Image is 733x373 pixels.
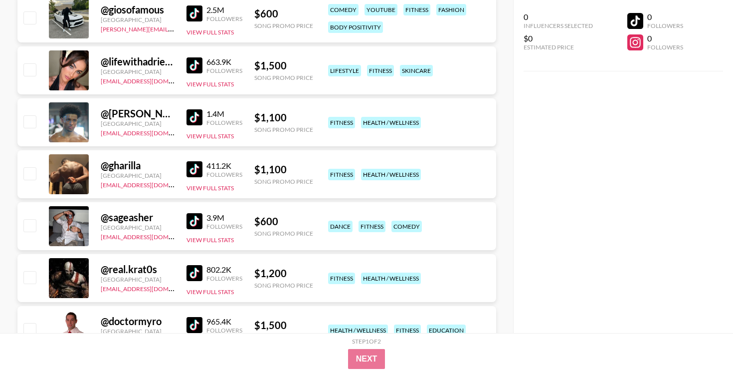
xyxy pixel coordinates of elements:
a: [PERSON_NAME][EMAIL_ADDRESS][DOMAIN_NAME] [101,23,248,33]
div: Followers [206,223,242,230]
div: health / wellness [328,325,388,336]
div: [GEOGRAPHIC_DATA] [101,276,175,283]
div: youtube [365,4,397,15]
div: 2.5M [206,5,242,15]
button: View Full Stats [186,184,234,192]
div: 0 [647,12,683,22]
img: TikTok [186,109,202,125]
div: Song Promo Price [254,230,313,237]
button: Next [348,349,385,369]
div: Song Promo Price [254,74,313,81]
div: fitness [359,221,385,232]
div: Followers [206,327,242,334]
div: Followers [206,119,242,126]
div: body positivity [328,21,383,33]
iframe: Drift Widget Chat Controller [683,323,721,361]
div: lifestyle [328,65,361,76]
div: $ 600 [254,7,313,20]
div: Song Promo Price [254,22,313,29]
img: TikTok [186,5,202,21]
div: fashion [436,4,466,15]
img: TikTok [186,57,202,73]
div: education [427,325,466,336]
div: [GEOGRAPHIC_DATA] [101,224,175,231]
div: skincare [400,65,433,76]
div: fitness [328,273,355,284]
div: $ 1,100 [254,163,313,176]
a: [EMAIL_ADDRESS][DOMAIN_NAME] [101,283,201,293]
div: fitness [328,117,355,128]
div: comedy [391,221,422,232]
button: View Full Stats [186,132,234,140]
div: Followers [647,22,683,29]
div: dance [328,221,353,232]
div: fitness [403,4,430,15]
a: [EMAIL_ADDRESS][DOMAIN_NAME] [101,127,201,137]
div: fitness [367,65,394,76]
div: Followers [647,43,683,51]
button: View Full Stats [186,80,234,88]
div: @ lifewithadrienne [101,55,175,68]
div: health / wellness [361,117,421,128]
div: $ 1,200 [254,267,313,280]
div: Followers [206,67,242,74]
div: health / wellness [361,273,421,284]
div: [GEOGRAPHIC_DATA] [101,172,175,179]
div: 965.4K [206,317,242,327]
img: TikTok [186,265,202,281]
img: TikTok [186,213,202,229]
div: 0 [524,12,593,22]
div: [GEOGRAPHIC_DATA] [101,120,175,127]
button: View Full Stats [186,236,234,244]
div: Song Promo Price [254,178,313,185]
div: [GEOGRAPHIC_DATA] [101,16,175,23]
div: Followers [206,15,242,22]
div: @ real.krat0s [101,263,175,276]
div: health / wellness [361,169,421,180]
img: TikTok [186,161,202,177]
div: Song Promo Price [254,282,313,289]
div: Influencers Selected [524,22,593,29]
div: @ doctormyro [101,315,175,328]
div: [GEOGRAPHIC_DATA] [101,328,175,335]
div: fitness [328,169,355,180]
div: 0 [647,33,683,43]
div: Step 1 of 2 [352,338,381,345]
div: comedy [328,4,359,15]
img: TikTok [186,317,202,333]
div: $ 1,500 [254,319,313,332]
div: $ 1,100 [254,111,313,124]
button: View Full Stats [186,288,234,296]
div: @ giosofamous [101,3,175,16]
button: View Full Stats [186,28,234,36]
div: [GEOGRAPHIC_DATA] [101,68,175,75]
div: fitness [394,325,421,336]
div: @ sageasher [101,211,175,224]
div: 3.9M [206,213,242,223]
div: 663.9K [206,57,242,67]
a: [EMAIL_ADDRESS][DOMAIN_NAME] [101,75,201,85]
a: [EMAIL_ADDRESS][DOMAIN_NAME] [101,231,201,241]
div: $ 600 [254,215,313,228]
div: 802.2K [206,265,242,275]
div: 411.2K [206,161,242,171]
div: Song Promo Price [254,126,313,133]
div: Followers [206,275,242,282]
div: Estimated Price [524,43,593,51]
div: $0 [524,33,593,43]
div: 1.4M [206,109,242,119]
a: [EMAIL_ADDRESS][DOMAIN_NAME] [101,179,201,189]
div: Followers [206,171,242,178]
div: @ [PERSON_NAME] [101,107,175,120]
div: @ gharilla [101,159,175,172]
div: $ 1,500 [254,59,313,72]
